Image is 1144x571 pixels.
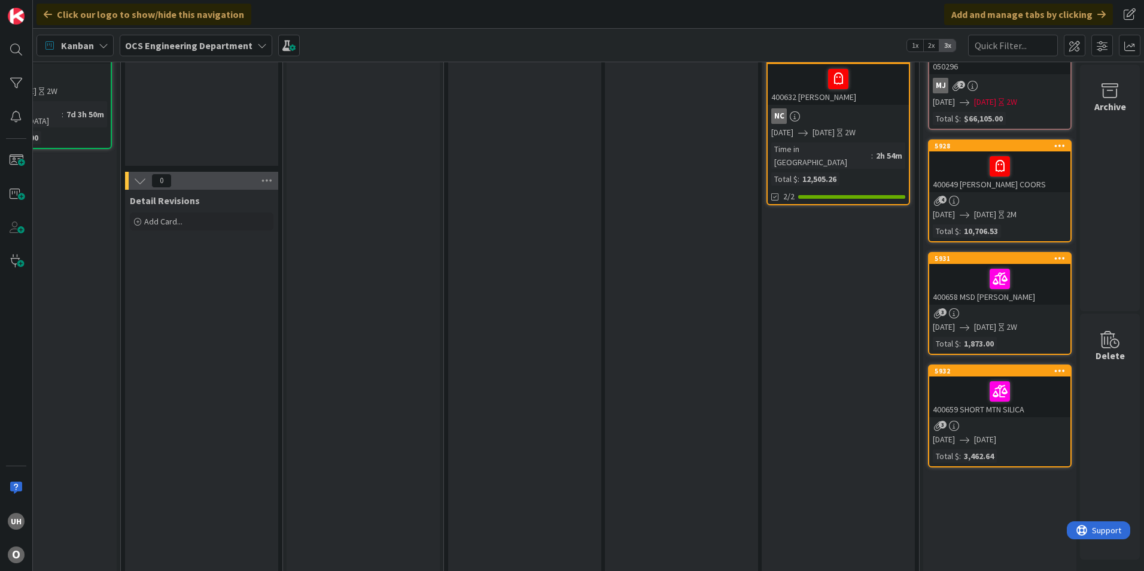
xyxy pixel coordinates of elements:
div: 7d 3h 50m [63,108,107,121]
span: [DATE] [771,126,793,139]
span: 3 [939,308,947,316]
div: Total $ [933,449,959,463]
div: 400658 MSD [PERSON_NAME] [929,264,1070,305]
div: uh [8,513,25,530]
span: 2/2 [783,190,795,203]
span: : [959,224,961,238]
span: 1x [907,40,923,51]
span: : [959,112,961,125]
span: 3 [939,421,947,429]
div: 1,873.00 [961,337,997,350]
div: NC [771,108,787,124]
div: 10,706.53 [961,224,1001,238]
div: 400649 [PERSON_NAME] COORS [929,151,1070,192]
div: 2W [845,126,856,139]
div: 5931 [929,253,1070,264]
span: Support [25,2,54,16]
span: [DATE] [933,96,955,108]
div: 2W [1006,96,1017,108]
div: 5932 [929,366,1070,376]
span: Detail Revisions [130,195,200,206]
span: [DATE] [974,321,996,333]
div: Add and manage tabs by clicking [944,4,1113,25]
div: 400632 [PERSON_NAME] [768,64,909,105]
span: [DATE] [974,433,996,446]
span: : [959,449,961,463]
div: 5932 [935,367,1070,375]
div: 400659 SHORT MTN SILICA [929,376,1070,417]
a: 5932400659 SHORT MTN SILICA[DATE][DATE]Total $:3,462.64 [928,365,1072,467]
span: [DATE] [933,208,955,221]
div: Total $ [933,224,959,238]
div: $66,105.00 [961,112,1006,125]
span: 2x [923,40,939,51]
div: Archive [1094,99,1126,114]
span: : [871,149,873,162]
div: Time in [GEOGRAPHIC_DATA] [771,142,871,169]
img: Visit kanbanzone.com [8,8,25,25]
input: Quick Filter... [968,35,1058,56]
div: 2h 54m [873,149,905,162]
a: 5931400658 MSD [PERSON_NAME][DATE][DATE]2WTotal $:1,873.00 [928,252,1072,355]
div: 5928 [929,141,1070,151]
div: O [8,546,25,563]
div: 5919400632 [PERSON_NAME] [768,53,909,105]
span: [DATE] [974,208,996,221]
span: [DATE] [974,96,996,108]
span: Kanban [61,38,94,53]
span: 3x [939,40,956,51]
div: Click our logo to show/hide this navigation [36,4,251,25]
div: 12,505.26 [799,172,839,186]
div: MJ [929,78,1070,93]
div: NC [768,108,909,124]
div: Total $ [933,112,959,125]
span: [DATE] [813,126,835,139]
div: 5931 [935,254,1070,263]
div: Delete [1096,348,1125,363]
div: Total $ [771,172,798,186]
div: 5928400649 [PERSON_NAME] COORS [929,141,1070,192]
div: 5932400659 SHORT MTN SILICA [929,366,1070,417]
a: 5919400632 [PERSON_NAME]NC[DATE][DATE]2WTime in [GEOGRAPHIC_DATA]:2h 54mTotal $:12,505.262/2 [766,52,910,205]
div: 2M [1006,208,1017,221]
span: 2 [957,81,965,89]
span: [DATE] [933,321,955,333]
b: OCS Engineering Department [125,40,252,51]
span: : [959,337,961,350]
span: [DATE] [933,433,955,446]
span: Add Card... [144,216,182,227]
div: 2W [1006,321,1017,333]
a: 400385 ANDRITZ E129B 012.000 CBU- 050296MJ[DATE][DATE]2WTotal $:$66,105.00 [928,11,1072,130]
span: 4 [939,196,947,204]
div: 3,462.64 [961,449,997,463]
div: Total $ [933,337,959,350]
a: 5928400649 [PERSON_NAME] COORS[DATE][DATE]2MTotal $:10,706.53 [928,139,1072,242]
div: 5928 [935,142,1070,150]
span: : [798,172,799,186]
div: MJ [933,78,948,93]
div: 2W [47,85,57,98]
span: 0 [151,174,172,188]
span: : [62,108,63,121]
div: 5931400658 MSD [PERSON_NAME] [929,253,1070,305]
